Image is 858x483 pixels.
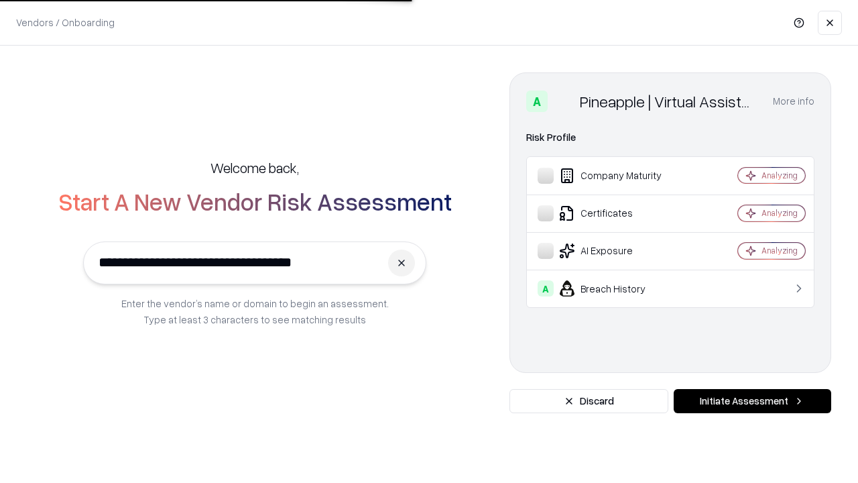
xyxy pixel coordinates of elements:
[210,158,299,177] h5: Welcome back,
[538,280,554,297] div: A
[761,245,798,256] div: Analyzing
[538,205,698,221] div: Certificates
[538,168,698,184] div: Company Maturity
[538,280,698,297] div: Breach History
[580,91,757,112] div: Pineapple | Virtual Assistant Agency
[674,389,831,413] button: Initiate Assessment
[121,295,389,327] p: Enter the vendor’s name or domain to begin an assessment. Type at least 3 characters to see match...
[773,89,814,113] button: More info
[761,207,798,219] div: Analyzing
[761,170,798,181] div: Analyzing
[58,188,452,215] h2: Start A New Vendor Risk Assessment
[509,389,668,413] button: Discard
[538,243,698,259] div: AI Exposure
[526,129,814,146] div: Risk Profile
[16,15,115,30] p: Vendors / Onboarding
[526,91,548,112] div: A
[553,91,574,112] img: Pineapple | Virtual Assistant Agency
